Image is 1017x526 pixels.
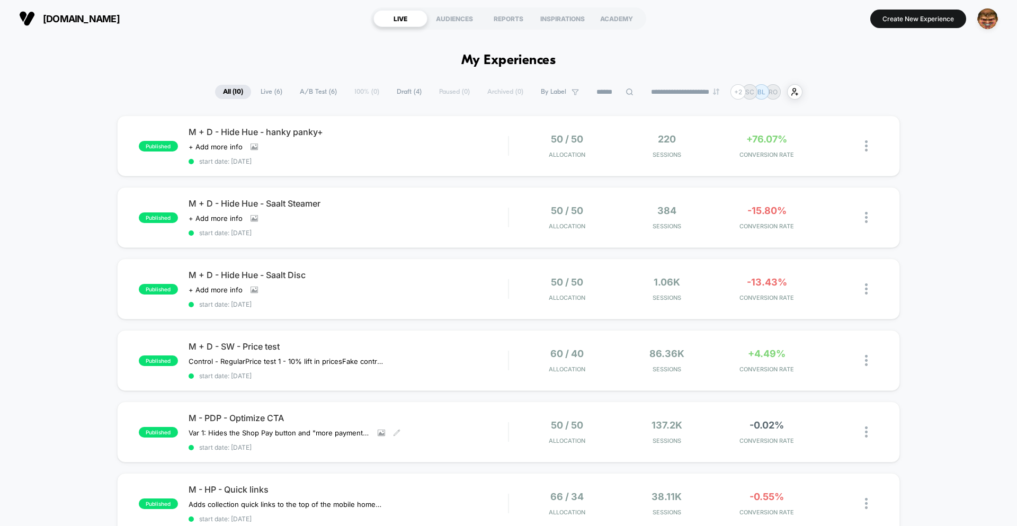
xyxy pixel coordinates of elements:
[139,498,178,509] span: published
[189,357,385,365] span: Control - RegularPrice test 1 - 10% lift in pricesFake control - Removes upsells in CartPrice tes...
[719,294,814,301] span: CONVERSION RATE
[139,141,178,151] span: published
[620,294,715,301] span: Sessions
[139,284,178,295] span: published
[657,205,676,216] span: 384
[253,85,290,99] span: Live ( 6 )
[719,509,814,516] span: CONVERSION RATE
[620,437,715,444] span: Sessions
[541,88,566,96] span: By Label
[746,133,787,145] span: +76.07%
[719,222,814,230] span: CONVERSION RATE
[551,133,583,145] span: 50 / 50
[389,85,430,99] span: Draft ( 4 )
[189,142,243,151] span: + Add more info
[658,133,676,145] span: 220
[870,10,966,28] button: Create New Experience
[865,140,868,151] img: close
[189,341,508,352] span: M + D - SW - Price test
[189,214,243,222] span: + Add more info
[550,491,584,502] span: 66 / 34
[292,85,345,99] span: A/B Test ( 6 )
[189,300,508,308] span: start date: [DATE]
[750,491,784,502] span: -0.55%
[551,277,583,288] span: 50 / 50
[189,286,243,294] span: + Add more info
[549,294,585,301] span: Allocation
[620,151,715,158] span: Sessions
[189,157,508,165] span: start date: [DATE]
[713,88,719,95] img: end
[654,277,680,288] span: 1.06k
[865,212,868,223] img: close
[974,8,1001,30] button: ppic
[215,85,251,99] span: All ( 10 )
[189,413,508,423] span: M - PDP - Optimize CTA
[750,420,784,431] span: -0.02%
[590,10,644,27] div: ACADEMY
[189,229,508,237] span: start date: [DATE]
[189,429,370,437] span: Var 1: Hides the Shop Pay button and "more payment options" link on PDPsVar 2: Change the CTA col...
[139,355,178,366] span: published
[549,437,585,444] span: Allocation
[769,88,778,96] p: RO
[189,484,508,495] span: M - HP - Quick links
[189,443,508,451] span: start date: [DATE]
[373,10,427,27] div: LIVE
[551,420,583,431] span: 50 / 50
[139,212,178,223] span: published
[481,10,536,27] div: REPORTS
[745,88,754,96] p: SC
[189,270,508,280] span: M + D - Hide Hue - Saalt Disc
[551,205,583,216] span: 50 / 50
[977,8,998,29] img: ppic
[865,355,868,366] img: close
[865,426,868,438] img: close
[549,151,585,158] span: Allocation
[652,491,682,502] span: 38.11k
[189,127,508,137] span: M + D - Hide Hue - hanky panky+
[19,11,35,26] img: Visually logo
[747,277,787,288] span: -13.43%
[549,509,585,516] span: Allocation
[461,53,556,68] h1: My Experiences
[43,13,120,24] span: [DOMAIN_NAME]
[757,88,765,96] p: BL
[189,372,508,380] span: start date: [DATE]
[719,151,814,158] span: CONVERSION RATE
[652,420,682,431] span: 137.2k
[189,198,508,209] span: M + D - Hide Hue - Saalt Steamer
[620,509,715,516] span: Sessions
[748,348,786,359] span: +4.49%
[189,515,508,523] span: start date: [DATE]
[536,10,590,27] div: INSPIRATIONS
[549,365,585,373] span: Allocation
[865,283,868,295] img: close
[730,84,746,100] div: + 2
[549,222,585,230] span: Allocation
[189,500,385,509] span: Adds collection quick links to the top of the mobile homepage
[649,348,684,359] span: 86.36k
[16,10,123,27] button: [DOMAIN_NAME]
[719,437,814,444] span: CONVERSION RATE
[865,498,868,509] img: close
[620,365,715,373] span: Sessions
[427,10,481,27] div: AUDIENCES
[747,205,787,216] span: -15.80%
[550,348,584,359] span: 60 / 40
[719,365,814,373] span: CONVERSION RATE
[620,222,715,230] span: Sessions
[139,427,178,438] span: published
